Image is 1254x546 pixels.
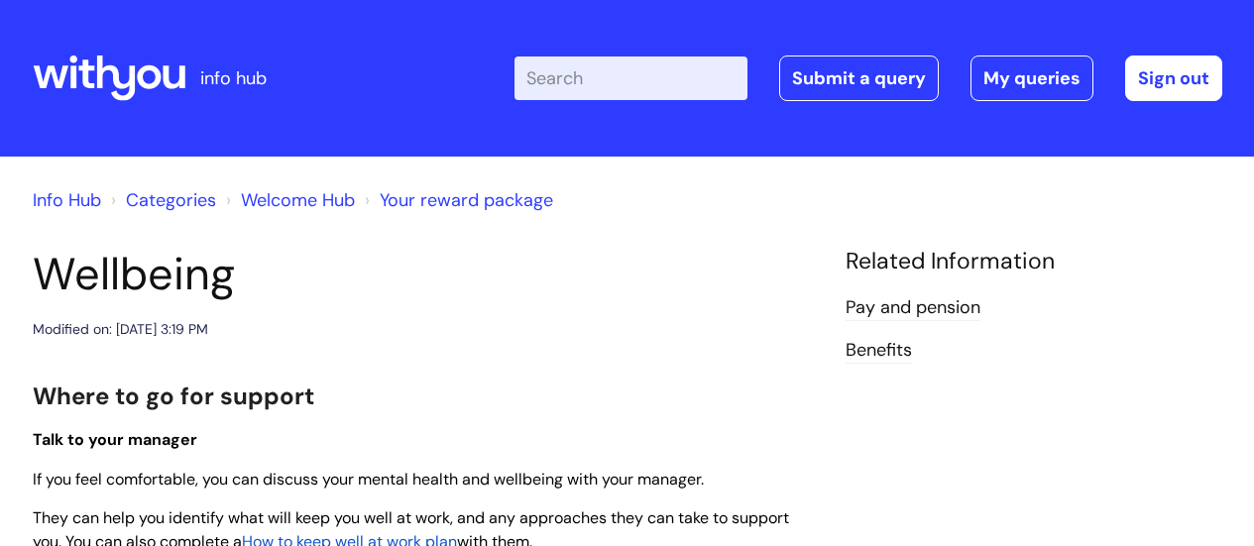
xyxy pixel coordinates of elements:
[221,184,355,216] li: Welcome Hub
[200,62,267,94] p: info hub
[1125,55,1222,101] a: Sign out
[33,381,314,411] span: Where to go for support
[779,55,939,101] a: Submit a query
[33,429,197,450] span: Talk to your manager
[33,469,704,490] span: If you feel comfortable, you can discuss your mental health and wellbeing with your manager.
[33,188,101,212] a: Info Hub
[126,188,216,212] a: Categories
[514,56,747,100] input: Search
[241,188,355,212] a: Welcome Hub
[846,295,980,321] a: Pay and pension
[380,188,553,212] a: Your reward package
[33,248,816,301] h1: Wellbeing
[514,55,1222,101] div: | -
[33,317,208,342] div: Modified on: [DATE] 3:19 PM
[846,338,912,364] a: Benefits
[106,184,216,216] li: Solution home
[360,184,553,216] li: Your reward package
[970,55,1093,101] a: My queries
[846,248,1222,275] h4: Related Information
